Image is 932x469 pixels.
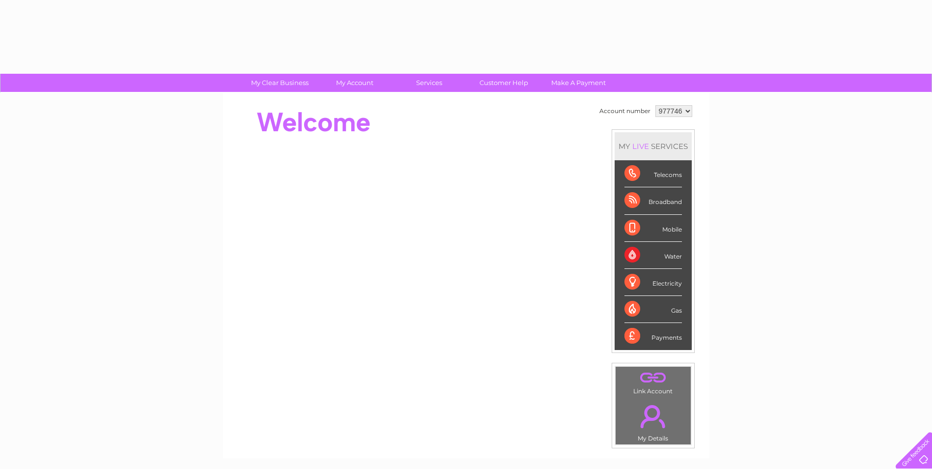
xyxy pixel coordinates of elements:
div: MY SERVICES [615,132,692,160]
div: LIVE [630,142,651,151]
a: Make A Payment [538,74,619,92]
td: Account number [597,103,653,119]
a: . [618,369,688,386]
div: Water [624,242,682,269]
div: Mobile [624,215,682,242]
a: My Clear Business [239,74,320,92]
div: Gas [624,296,682,323]
td: My Details [615,397,691,445]
a: Services [389,74,470,92]
td: Link Account [615,366,691,397]
div: Payments [624,323,682,350]
a: My Account [314,74,395,92]
div: Broadband [624,187,682,214]
div: Electricity [624,269,682,296]
a: Customer Help [463,74,544,92]
a: . [618,399,688,434]
div: Telecoms [624,160,682,187]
